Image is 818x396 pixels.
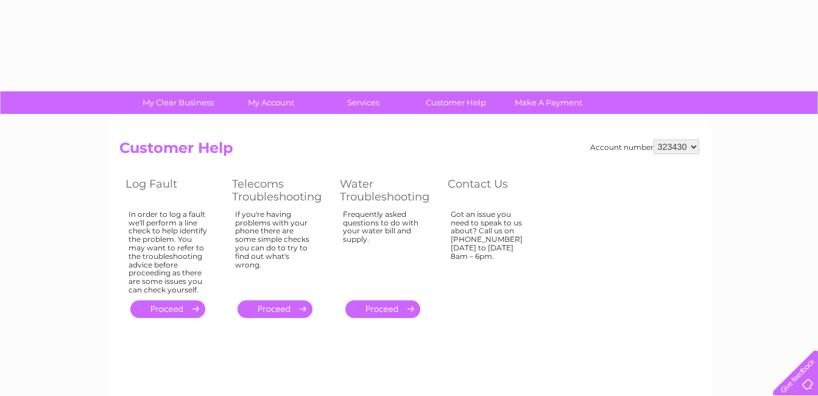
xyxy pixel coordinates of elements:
th: Contact Us [442,174,548,207]
a: Make A Payment [498,91,599,114]
a: My Clear Business [128,91,228,114]
th: Water Troubleshooting [334,174,442,207]
a: . [345,300,420,318]
a: Services [313,91,414,114]
a: . [130,300,205,318]
th: Telecoms Troubleshooting [226,174,334,207]
div: If you're having problems with your phone there are some simple checks you can do to try to find ... [235,210,316,289]
div: Got an issue you need to speak to us about? Call us on [PHONE_NUMBER] [DATE] to [DATE] 8am – 6pm. [451,210,530,289]
a: . [238,300,312,318]
div: Frequently asked questions to do with your water bill and supply. [343,210,423,289]
h2: Customer Help [119,140,699,163]
th: Log Fault [119,174,226,207]
div: In order to log a fault we'll perform a line check to help identify the problem. You may want to ... [129,210,208,294]
div: Account number [590,140,699,154]
a: Customer Help [406,91,506,114]
a: My Account [220,91,321,114]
